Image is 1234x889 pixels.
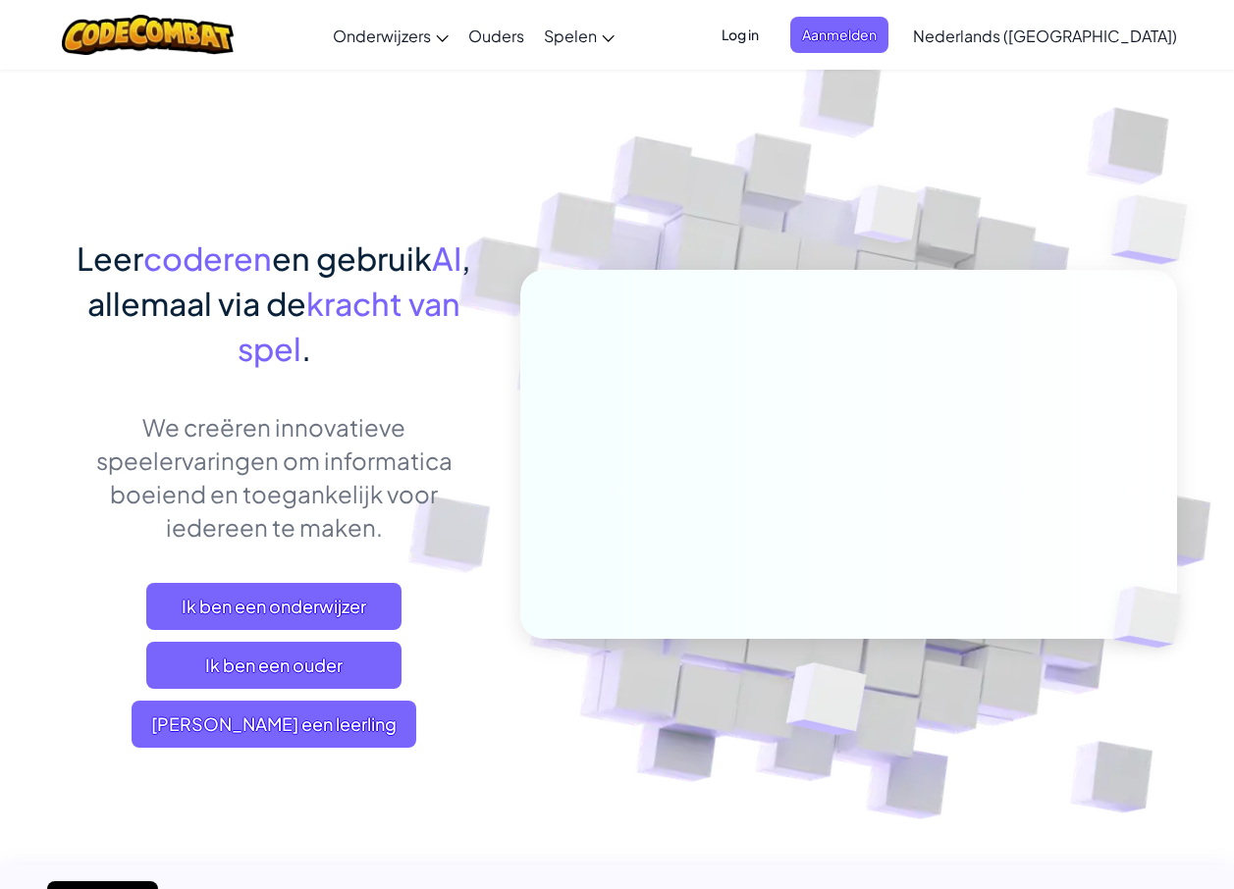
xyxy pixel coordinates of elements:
[817,146,958,292] img: Overlap cubes
[737,621,913,784] img: Overlap cubes
[143,238,272,278] span: coderen
[790,17,888,53] button: Aanmelden
[272,238,432,278] span: en gebruik
[301,329,311,368] span: .
[62,15,234,55] img: CodeCombat logo
[333,26,431,46] span: Onderwijzers
[458,9,534,62] a: Ouders
[913,26,1177,46] span: Nederlands ([GEOGRAPHIC_DATA])
[903,9,1187,62] a: Nederlands ([GEOGRAPHIC_DATA])
[58,410,491,544] p: We creëren innovatieve speelervaringen om informatica boeiend en toegankelijk voor iedereen te ma...
[544,26,597,46] span: Spelen
[146,583,402,630] a: Ik ben een onderwijzer
[1080,546,1227,689] img: Overlap cubes
[238,284,461,368] span: kracht van spel
[432,238,461,278] span: AI
[534,9,624,62] a: Spelen
[77,238,143,278] span: Leer
[146,642,402,689] a: Ik ben een ouder
[132,701,416,748] button: [PERSON_NAME] een leerling
[323,9,458,62] a: Onderwijzers
[710,17,771,53] button: Log in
